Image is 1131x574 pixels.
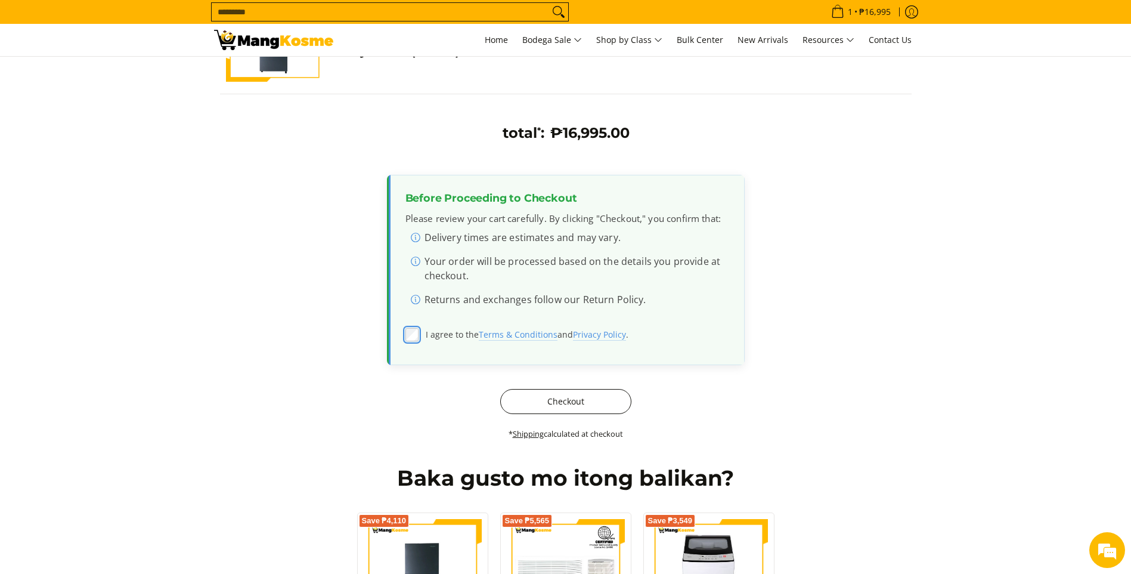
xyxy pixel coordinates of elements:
a: New Arrivals [732,24,794,56]
div: Please review your cart carefully. By clicking "Checkout," you confirm that: [405,212,728,311]
h3: total : [503,124,544,142]
img: Your Shopping Cart | Mang Kosme [214,30,333,50]
div: Order confirmation and disclaimers [387,175,745,365]
a: Condura 8.2 Cu.Ft. No Frost, Top Freezer Inverter Refrigerator, Midnight Slate Gray CTF88i (Class A) [341,5,498,58]
li: Your order will be processed based on the details you provide at checkout. [410,254,728,288]
nav: Main Menu [345,24,918,56]
a: Bodega Sale [516,24,588,56]
li: Returns and exchanges follow our Return Policy. [410,292,728,311]
a: Shipping [513,428,544,439]
span: New Arrivals [738,34,788,45]
span: ₱16,995.00 [550,124,630,141]
h2: Baka gusto mo itong balikan? [214,465,918,492]
span: Bodega Sale [522,33,582,48]
button: Search [549,3,568,21]
a: Resources [797,24,860,56]
a: Terms & Conditions (opens in new tab) [479,329,557,341]
span: Bulk Center [677,34,723,45]
span: Save ₱4,110 [362,517,407,524]
a: Home [479,24,514,56]
span: ₱16,995 [857,8,893,16]
span: I agree to the and . [426,328,728,341]
a: Privacy Policy (opens in new tab) [573,329,626,341]
span: Contact Us [869,34,912,45]
h3: Before Proceeding to Checkout [405,192,728,205]
span: Save ₱3,549 [648,517,693,524]
span: 1 [846,8,854,16]
span: Resources [802,33,854,48]
input: I agree to theTerms & Conditions (opens in new tab)andPrivacy Policy (opens in new tab). [405,328,419,341]
a: Shop by Class [590,24,668,56]
a: Contact Us [863,24,918,56]
a: Bulk Center [671,24,729,56]
span: Home [485,34,508,45]
button: Checkout [500,389,631,414]
li: Delivery times are estimates and may vary. [410,230,728,249]
small: * calculated at checkout [509,428,623,439]
span: • [828,5,894,18]
span: Save ₱5,565 [505,517,550,524]
span: Shop by Class [596,33,662,48]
